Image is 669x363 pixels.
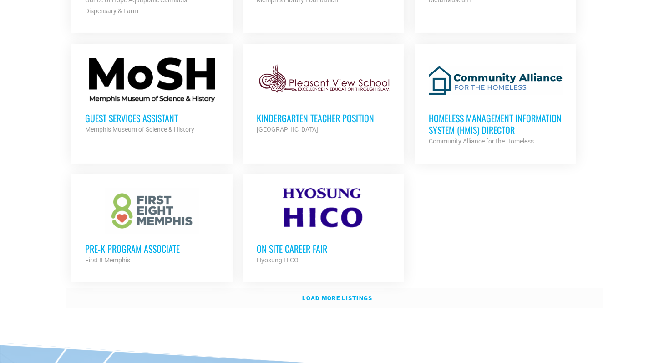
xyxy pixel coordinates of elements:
[257,126,318,133] strong: [GEOGRAPHIC_DATA]
[66,288,603,309] a: Load more listings
[429,138,534,145] strong: Community Alliance for the Homeless
[257,243,390,255] h3: On Site Career Fair
[302,295,372,302] strong: Load more listings
[85,126,194,133] strong: Memphis Museum of Science & History
[71,174,233,279] a: Pre-K Program Associate First 8 Memphis
[85,256,130,264] strong: First 8 Memphis
[257,112,390,124] h3: Kindergarten Teacher Position
[243,174,404,279] a: On Site Career Fair Hyosung HICO
[415,44,576,160] a: Homeless Management Information System (HMIS) Director Community Alliance for the Homeless
[243,44,404,148] a: Kindergarten Teacher Position [GEOGRAPHIC_DATA]
[429,112,563,136] h3: Homeless Management Information System (HMIS) Director
[71,44,233,148] a: Guest Services Assistant Memphis Museum of Science & History
[257,256,299,264] strong: Hyosung HICO
[85,243,219,255] h3: Pre-K Program Associate
[85,112,219,124] h3: Guest Services Assistant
